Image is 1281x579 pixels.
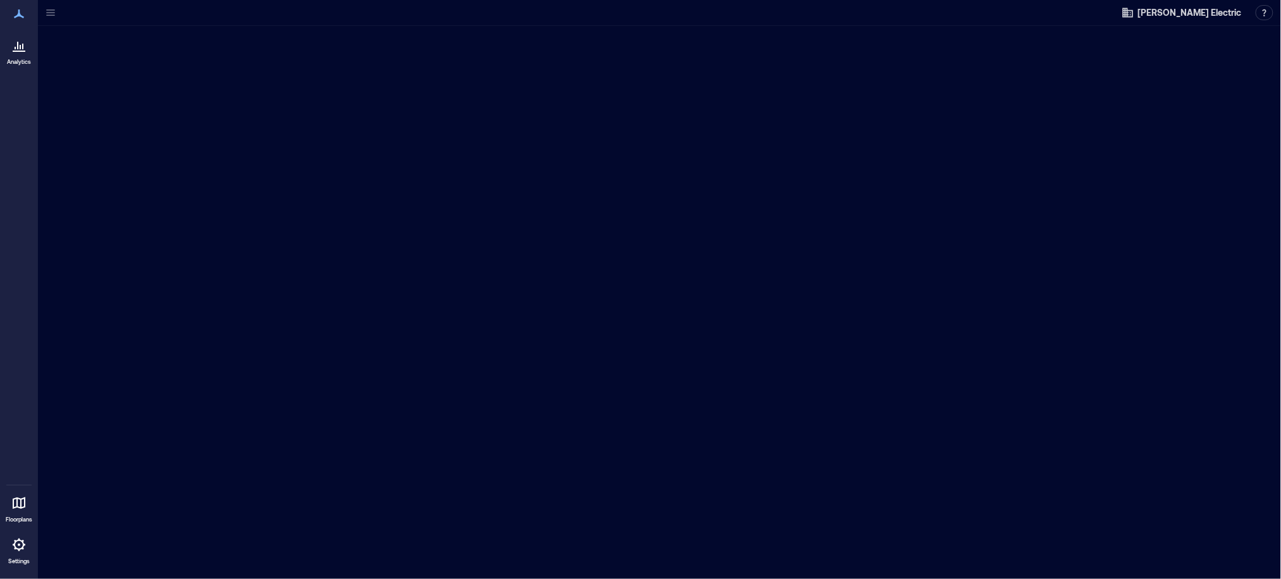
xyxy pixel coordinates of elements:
[7,58,31,66] p: Analytics
[6,516,32,523] p: Floorplans
[2,488,36,527] a: Floorplans
[1138,6,1242,19] span: [PERSON_NAME] Electric
[1118,3,1246,23] button: [PERSON_NAME] Electric
[4,530,34,569] a: Settings
[3,30,35,70] a: Analytics
[8,558,30,565] p: Settings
